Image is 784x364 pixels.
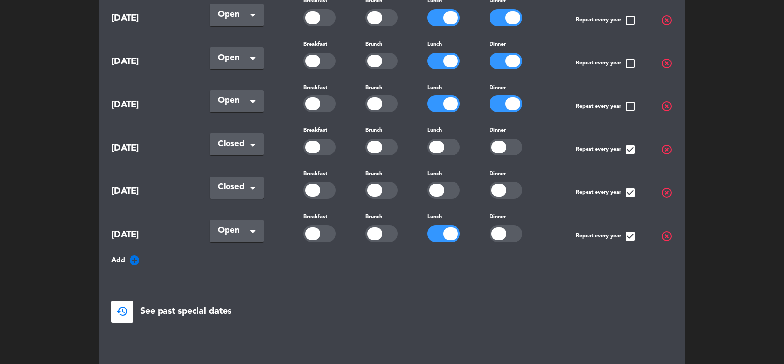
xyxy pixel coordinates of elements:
[365,40,382,49] label: Brunch
[576,230,636,242] span: Repeat every year
[111,141,185,155] span: [DATE]
[111,255,125,266] span: Add
[116,305,128,317] span: restore
[303,126,327,135] label: Breakfast
[624,144,636,155] span: check_box
[218,224,248,238] span: Open
[427,84,442,92] label: Lunch
[624,14,636,26] span: check_box_outline_blank
[490,170,506,179] label: Dinner
[111,184,185,199] span: [DATE]
[624,230,636,242] span: check_box
[303,170,327,179] label: Breakfast
[218,51,248,65] span: Open
[218,137,248,151] span: Closed
[490,40,506,49] label: Dinner
[661,14,673,26] span: highlight_off
[576,100,636,112] span: Repeat every year
[365,84,382,92] label: Brunch
[661,144,673,155] span: highlight_off
[218,8,248,22] span: Open
[427,126,442,135] label: Lunch
[218,181,248,194] span: Closed
[303,40,327,49] label: Breakfast
[427,213,442,222] label: Lunch
[218,94,248,108] span: Open
[111,301,133,323] button: restore
[365,126,382,135] label: Brunch
[111,11,185,26] span: [DATE]
[576,187,636,199] span: Repeat every year
[490,126,506,135] label: Dinner
[303,84,327,92] label: Breakfast
[427,40,442,49] label: Lunch
[427,170,442,179] label: Lunch
[624,187,636,199] span: check_box
[490,213,506,222] label: Dinner
[365,213,382,222] label: Brunch
[576,14,636,26] span: Repeat every year
[111,98,185,112] span: [DATE]
[661,187,673,199] span: highlight_off
[365,170,382,179] label: Brunch
[624,100,636,112] span: check_box_outline_blank
[661,58,673,69] span: highlight_off
[576,144,636,155] span: Repeat every year
[140,304,231,319] span: See past special dates
[576,58,636,69] span: Repeat every year
[303,213,327,222] label: Breakfast
[111,228,185,242] span: [DATE]
[490,84,506,92] label: Dinner
[624,58,636,69] span: check_box_outline_blank
[111,55,185,69] span: [DATE]
[129,254,140,266] i: add_circle
[661,100,673,112] span: highlight_off
[661,230,673,242] span: highlight_off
